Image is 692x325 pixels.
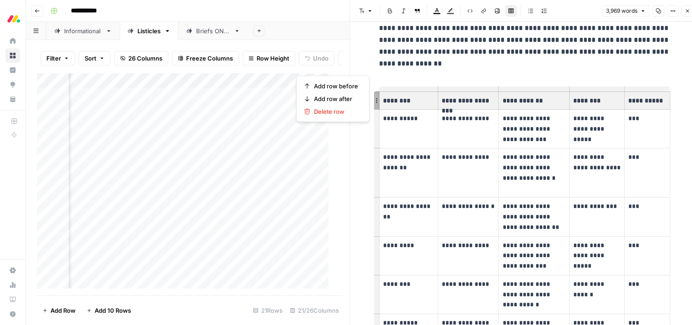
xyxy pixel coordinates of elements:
[128,54,162,63] span: 26 Columns
[5,307,20,321] button: Help + Support
[5,263,20,278] a: Settings
[5,48,20,63] a: Browse
[178,22,248,40] a: Briefs ONLY
[120,22,178,40] a: Listicles
[81,303,136,318] button: Add 10 Rows
[114,51,168,66] button: 26 Columns
[40,51,75,66] button: Filter
[196,26,230,36] div: Briefs ONLY
[85,54,96,63] span: Sort
[95,306,131,315] span: Add 10 Rows
[137,26,161,36] div: Listicles
[186,54,233,63] span: Freeze Columns
[46,54,61,63] span: Filter
[5,278,20,292] a: Usage
[5,7,20,30] button: Workspace: Monday.com
[606,7,637,15] span: 3,969 words
[602,5,650,17] button: 3,969 words
[249,303,286,318] div: 21 Rows
[64,26,102,36] div: Informational
[257,54,289,63] span: Row Height
[79,51,111,66] button: Sort
[299,51,334,66] button: Undo
[172,51,239,66] button: Freeze Columns
[5,92,20,107] a: Your Data
[5,292,20,307] a: Learning Hub
[314,94,358,103] span: Add row after
[46,22,120,40] a: Informational
[5,77,20,92] a: Opportunities
[313,54,328,63] span: Undo
[286,303,343,318] div: 21/26 Columns
[5,63,20,77] a: Insights
[37,303,81,318] button: Add Row
[314,81,358,91] span: Add row before
[314,107,358,116] span: Delete row
[51,306,76,315] span: Add Row
[242,51,295,66] button: Row Height
[5,34,20,48] a: Home
[5,10,22,27] img: Monday.com Logo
